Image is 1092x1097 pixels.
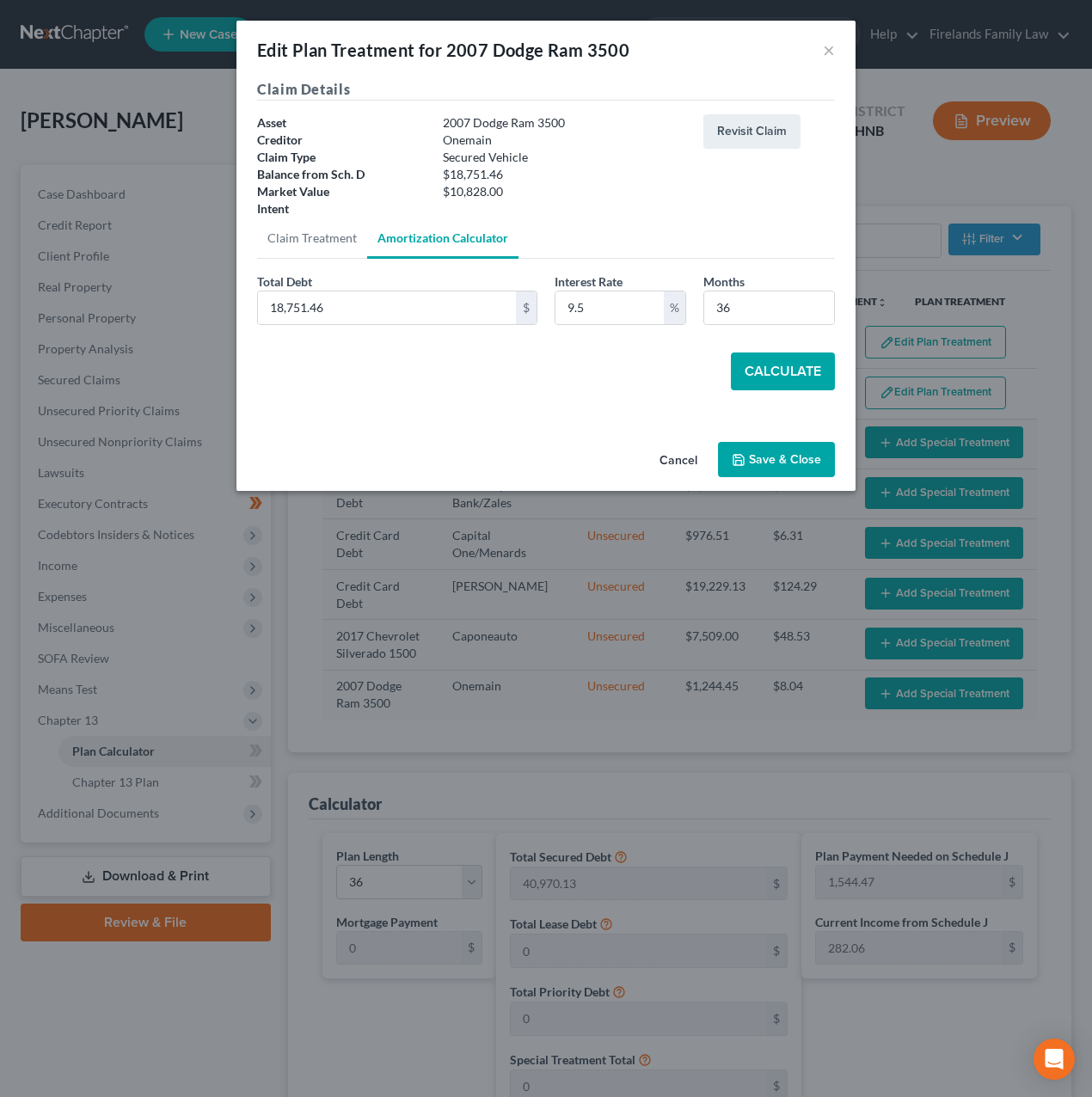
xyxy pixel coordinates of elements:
label: Interest Rate [555,273,623,291]
div: Edit Plan Treatment for 2007 Dodge Ram 3500 [257,38,629,62]
div: Creditor [248,132,434,149]
h5: Claim Details [257,79,835,101]
div: Onemain [434,132,695,149]
div: Market Value [248,183,434,200]
input: 60 [704,291,834,324]
div: $18,751.46 [434,166,695,183]
div: Intent [248,200,434,218]
label: Total Debt [257,273,312,291]
div: Open Intercom Messenger [1034,1039,1075,1080]
button: Calculate [731,352,835,390]
a: Claim Treatment [257,218,367,259]
label: Months [703,273,745,291]
div: % [664,291,685,324]
div: Asset [248,114,434,132]
div: $10,828.00 [434,183,695,200]
button: Cancel [646,444,711,478]
input: 10,000.00 [258,291,516,324]
button: Save & Close [718,442,835,478]
button: × [823,40,835,60]
div: $ [516,291,537,324]
a: Amortization Calculator [367,218,518,259]
div: Secured Vehicle [434,149,695,166]
div: Balance from Sch. D [248,166,434,183]
div: 2007 Dodge Ram 3500 [434,114,695,132]
input: 5 [555,291,664,324]
div: Claim Type [248,149,434,166]
button: Revisit Claim [703,114,801,149]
